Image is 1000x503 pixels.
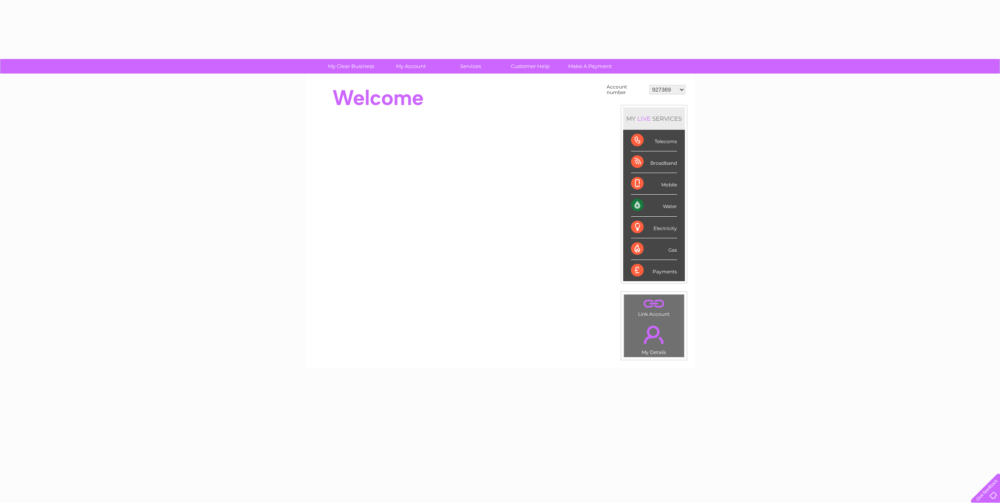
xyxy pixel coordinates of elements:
a: My Clear Business [319,59,383,74]
td: Link Account [624,294,684,319]
div: Water [631,195,677,216]
div: Electricity [631,217,677,238]
div: Gas [631,238,677,260]
div: Telecoms [631,130,677,151]
div: Broadband [631,151,677,173]
td: Account number [605,82,648,97]
a: Make A Payment [558,59,622,74]
a: Customer Help [498,59,563,74]
a: My Account [378,59,443,74]
div: Payments [631,260,677,281]
a: . [626,321,682,348]
a: Services [438,59,503,74]
div: Mobile [631,173,677,195]
div: LIVE [636,115,652,122]
td: My Details [624,319,684,357]
div: MY SERVICES [623,107,685,130]
a: . [626,297,682,310]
